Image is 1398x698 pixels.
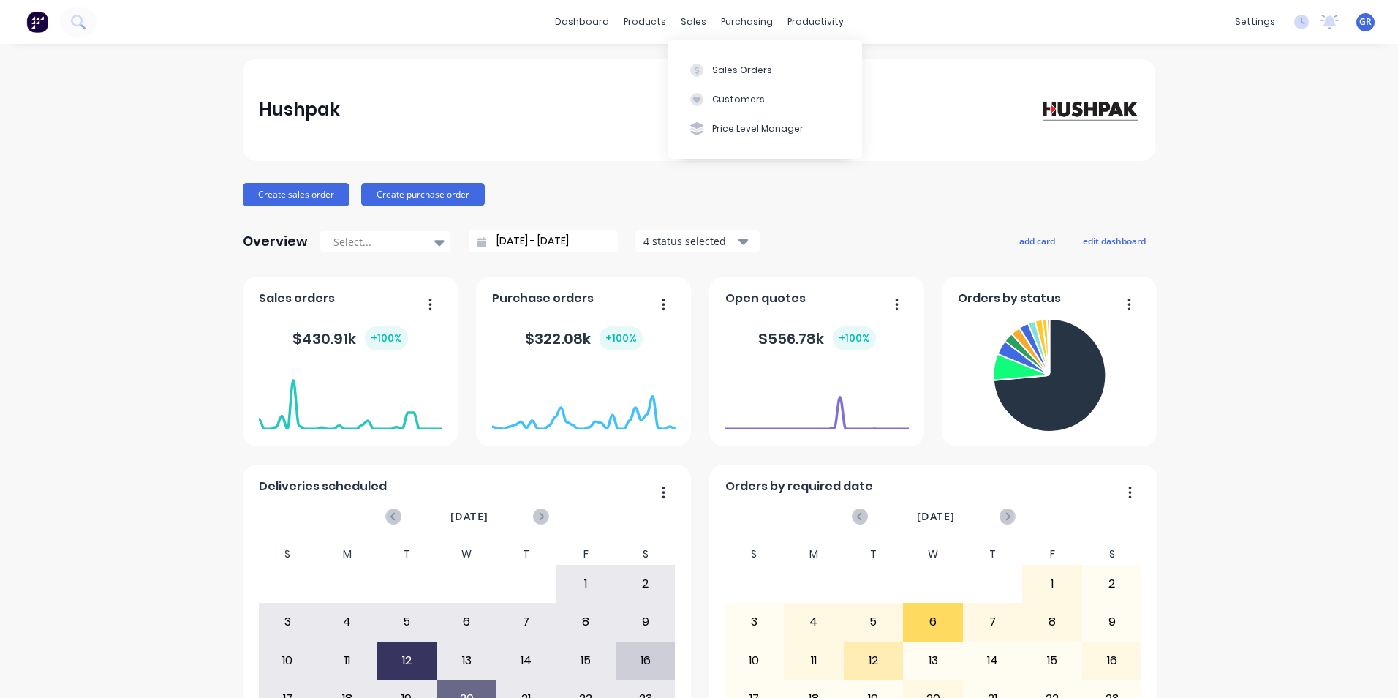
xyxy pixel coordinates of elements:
div: 13 [904,642,962,679]
button: Price Level Manager [668,114,862,143]
div: 12 [378,642,437,679]
div: 4 [318,604,377,640]
div: 3 [259,604,317,640]
div: F [1022,544,1082,565]
div: 16 [616,642,675,679]
button: 4 status selected [635,230,760,252]
div: 5 [378,604,437,640]
span: GR [1359,15,1372,29]
div: sales [673,11,714,33]
div: 7 [497,604,556,640]
span: [DATE] [450,509,488,525]
div: 14 [497,642,556,679]
div: F [556,544,616,565]
div: products [616,11,673,33]
div: W [437,544,496,565]
div: 13 [437,642,496,679]
button: edit dashboard [1073,231,1155,250]
div: 15 [556,642,615,679]
div: + 100 % [365,326,408,350]
div: 11 [318,642,377,679]
div: 1 [556,566,615,602]
div: T [377,544,437,565]
div: Sales Orders [712,64,772,77]
div: 7 [964,604,1022,640]
div: settings [1228,11,1282,33]
span: Open quotes [725,290,806,307]
div: W [903,544,963,565]
div: 9 [1083,604,1141,640]
div: 8 [1023,604,1081,640]
button: Create purchase order [361,183,485,206]
div: S [616,544,676,565]
button: Customers [668,85,862,114]
button: Sales Orders [668,55,862,84]
div: S [258,544,318,565]
div: 2 [616,566,675,602]
span: Orders by status [958,290,1061,307]
div: $ 322.08k [525,326,643,350]
div: 15 [1023,642,1081,679]
div: M [317,544,377,565]
div: 10 [725,642,784,679]
span: Orders by required date [725,478,873,495]
div: 8 [556,604,615,640]
div: S [725,544,785,565]
div: Price Level Manager [712,122,804,135]
div: $ 430.91k [292,326,408,350]
div: 4 [785,604,843,640]
div: Hushpak [259,95,340,124]
div: Customers [712,93,765,106]
div: + 100 % [833,326,876,350]
span: Sales orders [259,290,335,307]
a: dashboard [548,11,616,33]
div: S [1082,544,1142,565]
div: 4 status selected [643,233,736,249]
div: purchasing [714,11,780,33]
div: 9 [616,604,675,640]
div: + 100 % [600,326,643,350]
div: 2 [1083,566,1141,602]
button: Create sales order [243,183,349,206]
div: T [496,544,556,565]
div: Overview [243,227,308,256]
div: 6 [904,604,962,640]
div: 1 [1023,566,1081,602]
div: $ 556.78k [758,326,876,350]
div: 11 [785,642,843,679]
div: 3 [725,604,784,640]
div: productivity [780,11,851,33]
button: add card [1010,231,1065,250]
span: Purchase orders [492,290,594,307]
div: 12 [845,642,903,679]
div: 10 [259,642,317,679]
img: Hushpak [1037,97,1139,122]
img: Factory [26,11,48,33]
div: 6 [437,604,496,640]
div: 16 [1083,642,1141,679]
div: 5 [845,604,903,640]
div: M [784,544,844,565]
div: 14 [964,642,1022,679]
div: T [844,544,904,565]
span: [DATE] [917,509,955,525]
span: Deliveries scheduled [259,478,387,495]
div: T [963,544,1023,565]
